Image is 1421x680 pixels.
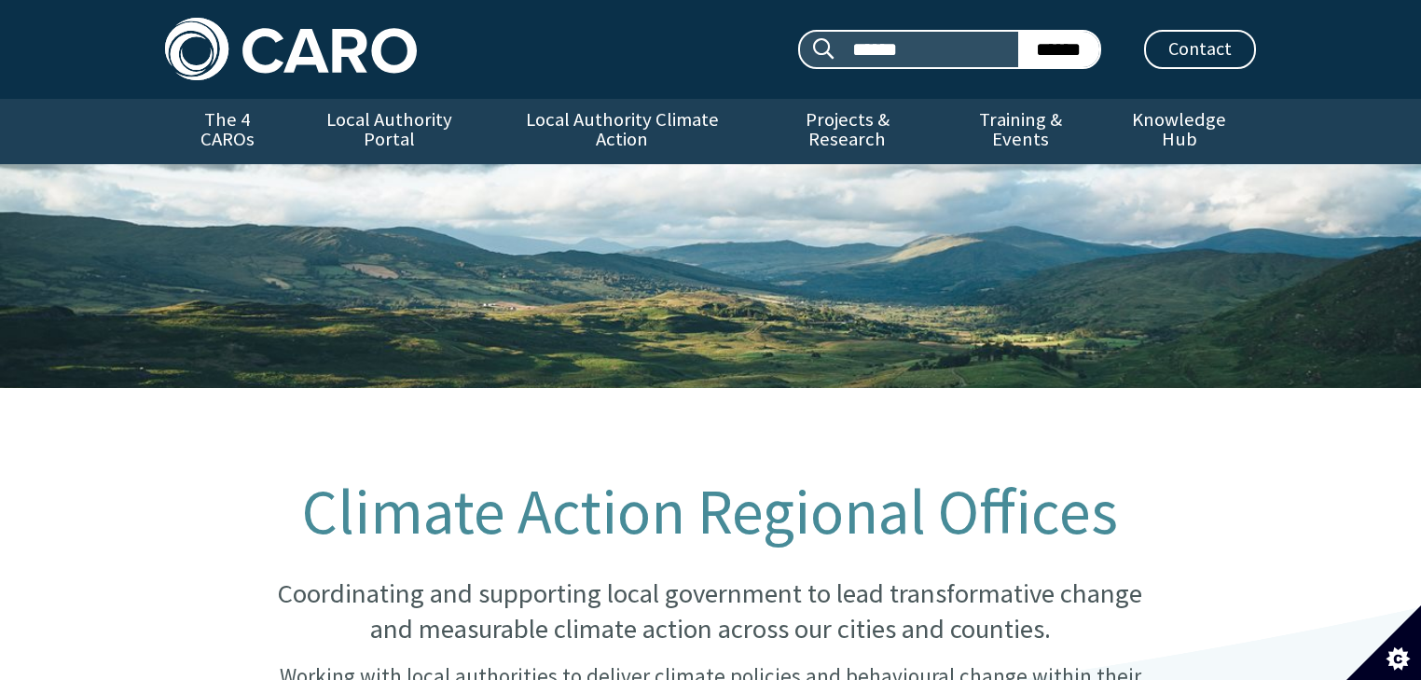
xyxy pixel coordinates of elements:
a: The 4 CAROs [165,99,289,164]
a: Local Authority Portal [289,99,489,164]
p: Coordinating and supporting local government to lead transformative change and measurable climate... [258,576,1163,646]
img: Caro logo [165,18,417,80]
a: Local Authority Climate Action [489,99,754,164]
h1: Climate Action Regional Offices [258,478,1163,547]
a: Contact [1144,30,1256,69]
a: Projects & Research [755,99,940,164]
a: Knowledge Hub [1103,99,1256,164]
a: Training & Events [939,99,1102,164]
button: Set cookie preferences [1346,605,1421,680]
